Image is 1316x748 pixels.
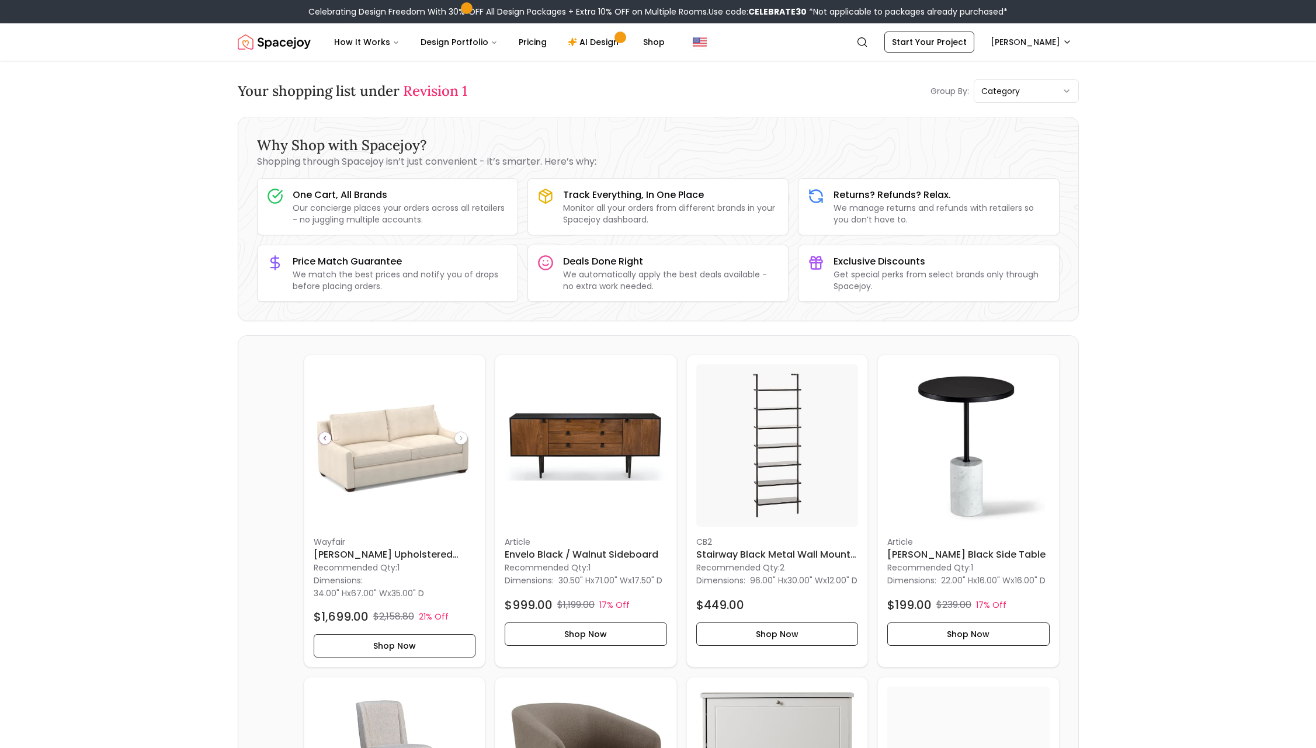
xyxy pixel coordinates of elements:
div: Envelo Black / Walnut Sideboard [495,354,677,667]
h6: [PERSON_NAME] Black Side Table [887,548,1050,562]
h4: $999.00 [505,597,553,613]
a: Stairway Black Metal Wall Mount Bookshelf 96'' imageCB2Stairway Black Metal Wall Mount Bookshelf ... [686,354,869,667]
h3: Your shopping list under [238,82,467,100]
p: Wayfair [314,536,476,548]
h3: Why Shop with Spacejoy? [257,136,1060,155]
span: 30.50" H [558,575,591,586]
h6: Stairway Black Metal Wall Mount Bookshelf 96'' [696,548,859,562]
p: We automatically apply the best deals available - no extra work needed. [563,269,779,292]
span: 30.00" W [787,575,823,586]
p: Monitor all your orders from different brands in your Spacejoy dashboard. [563,202,779,225]
p: Recommended Qty: 1 [505,562,667,573]
p: x x [941,575,1046,586]
span: 96.00" H [750,575,783,586]
img: Stairway Black Metal Wall Mount Bookshelf 96'' image [696,364,859,527]
span: Use code: [709,6,807,18]
a: Pricing [509,30,556,54]
p: $239.00 [936,598,971,612]
p: $2,158.80 [373,610,414,624]
p: $1,199.00 [557,598,595,612]
h6: Envelo Black / Walnut Sideboard [505,548,667,562]
p: Dimensions: [505,573,554,587]
p: Our concierge places your orders across all retailers - no juggling multiple accounts. [293,202,508,225]
p: x x [314,587,424,599]
p: Article [887,536,1050,548]
button: Shop Now [505,622,667,646]
h6: [PERSON_NAME] Upholstered Sleeper Sofa [314,548,476,562]
button: Design Portfolio [411,30,507,54]
h4: $449.00 [696,597,744,613]
img: Narro Black Side Table image [887,364,1050,527]
p: Recommended Qty: 2 [696,562,859,573]
div: Celebrating Design Freedom With 30% OFF All Design Packages + Extra 10% OFF on Multiple Rooms. [308,6,1008,18]
p: x x [750,575,857,586]
p: Dimensions: [696,573,745,587]
img: Godwin Upholstered Sleeper Sofa image [314,364,476,527]
span: 16.00" W [977,575,1011,586]
img: Envelo Black / Walnut Sideboard image [505,364,667,527]
div: Narro Black Side Table [877,354,1060,667]
span: 17.50" D [632,575,662,586]
b: CELEBRATE30 [748,6,807,18]
p: 17% Off [976,599,1006,611]
span: 12.00" D [827,575,857,586]
span: 35.00" D [391,587,424,599]
button: Shop Now [887,622,1050,646]
p: Dimensions: [887,573,936,587]
span: 16.00" D [1015,575,1046,586]
a: AI Design [558,30,631,54]
p: CB2 [696,536,859,548]
a: Narro Black Side Table imageArticle[PERSON_NAME] Black Side TableRecommended Qty:1Dimensions:22.0... [877,354,1060,667]
span: 67.00" W [351,587,387,599]
h3: Price Match Guarantee [293,255,508,269]
button: How It Works [325,30,409,54]
h3: Deals Done Right [563,255,779,269]
span: 71.00" W [595,575,628,586]
p: Article [505,536,667,548]
p: Group By: [930,85,969,97]
h3: Track Everything, In One Place [563,188,779,202]
button: Shop Now [696,622,859,646]
h3: One Cart, All Brands [293,188,508,202]
span: 34.00" H [314,587,347,599]
p: Dimensions: [314,573,363,587]
button: Shop Now [314,634,476,657]
a: Shop [634,30,674,54]
h3: Returns? Refunds? Relax. [834,188,1049,202]
span: 22.00" H [941,575,973,586]
a: Start Your Project [884,32,974,53]
img: United States [693,35,707,49]
button: [PERSON_NAME] [984,32,1079,53]
span: Revision 1 [403,82,467,100]
div: Stairway Black Metal Wall Mount Bookshelf 96'' [686,354,869,667]
p: 17% Off [599,599,630,611]
p: 21% Off [419,611,449,622]
a: Envelo Black / Walnut Sideboard imageArticleEnvelo Black / Walnut SideboardRecommended Qty:1Dimen... [495,354,677,667]
p: Recommended Qty: 1 [887,562,1050,573]
img: Spacejoy Logo [238,30,311,54]
a: Godwin Upholstered Sleeper Sofa imageWayfair[PERSON_NAME] Upholstered Sleeper SofaRecommended Qty... [304,354,486,667]
span: *Not applicable to packages already purchased* [807,6,1008,18]
h4: $1,699.00 [314,608,369,625]
div: Godwin Upholstered Sleeper Sofa [304,354,486,667]
p: Get special perks from select brands only through Spacejoy. [834,269,1049,292]
nav: Main [325,30,674,54]
h4: $199.00 [887,597,932,613]
p: x x [558,575,662,586]
p: We match the best prices and notify you of drops before placing orders. [293,269,508,292]
h3: Exclusive Discounts [834,255,1049,269]
a: Spacejoy [238,30,311,54]
p: We manage returns and refunds with retailers so you don’t have to. [834,202,1049,225]
nav: Global [238,23,1079,61]
p: Recommended Qty: 1 [314,562,476,573]
p: Shopping through Spacejoy isn’t just convenient - it’s smarter. Here’s why: [257,155,1060,169]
